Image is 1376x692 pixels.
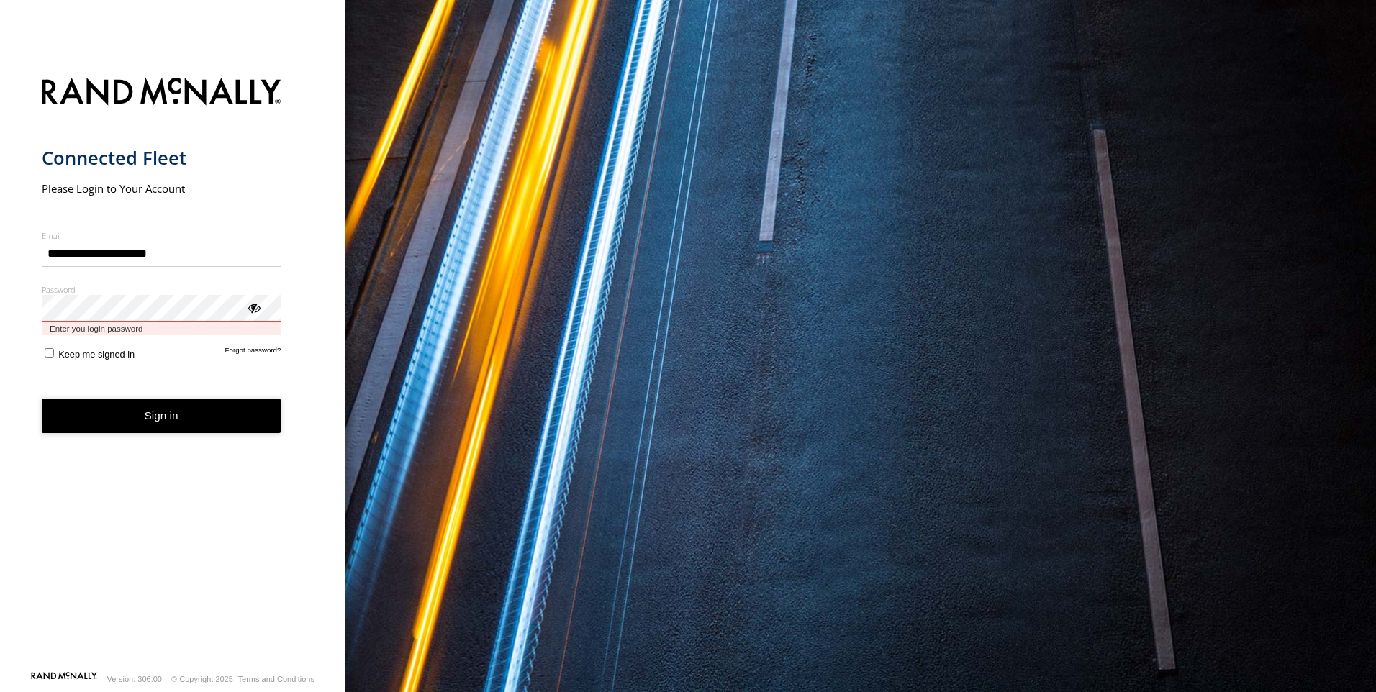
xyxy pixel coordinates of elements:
input: Keep me signed in [45,348,54,358]
label: Password [42,284,281,295]
div: Version: 306.00 [107,675,162,683]
h1: Connected Fleet [42,146,281,170]
div: © Copyright 2025 - [171,675,314,683]
span: Keep me signed in [58,349,135,360]
img: Rand McNally [42,75,281,111]
a: Forgot password? [225,346,281,360]
span: Enter you login password [42,322,281,335]
a: Terms and Conditions [238,675,314,683]
label: Email [42,230,281,241]
a: Visit our Website [31,672,97,686]
form: main [42,69,304,670]
button: Sign in [42,399,281,434]
div: ViewPassword [246,300,261,314]
h2: Please Login to Your Account [42,181,281,196]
